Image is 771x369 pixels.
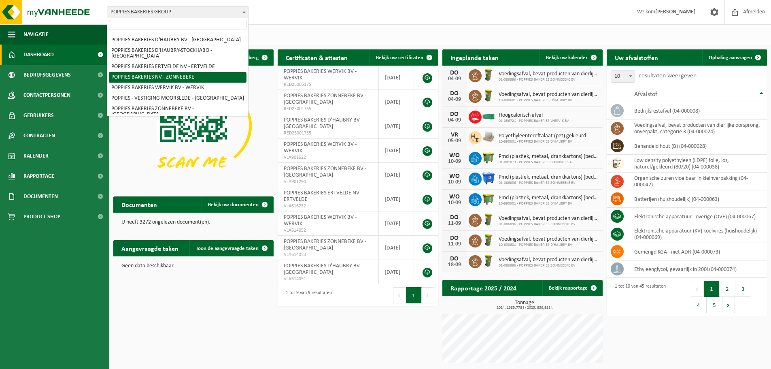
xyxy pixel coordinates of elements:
a: Ophaling aanvragen [702,49,766,66]
div: 11-09 [446,241,463,247]
span: POPPIES BAKERIES WERVIK BV - WERVIK [284,214,357,227]
img: WB-1100-HPE-GN-50 [482,151,495,164]
button: Previous [393,287,406,303]
span: 01-086896 - POPPIES BAKERIES ZONNEBEKE BV [499,222,599,227]
span: Polyethyleentereftalaat (pet) gekleurd [499,133,586,139]
button: 5 [707,297,722,313]
span: POPPIES BAKERIES D'HAUBRY BV - [GEOGRAPHIC_DATA] [284,263,363,275]
span: 10-890601 - POPPIES BAKERIES D'HAUBRY BV [499,139,586,144]
span: Pmd (plastiek, metaal, drankkartons) (bedrijven) [499,154,599,160]
div: 18-09 [446,262,463,268]
td: [DATE] [379,163,414,187]
span: POPPIES BAKERIES ERTVELDE NV - ERTVELDE [284,190,362,203]
button: Next [722,297,735,313]
strong: [PERSON_NAME] [655,9,696,15]
span: 01-056721 - POPPIES BAKERIES WERVIK BV [499,119,569,124]
a: Bekijk rapportage [542,280,602,296]
span: 10 [611,70,635,83]
span: 2024: 1385,778 t - 2025: 836,921 t [446,306,603,310]
td: [DATE] [379,187,414,211]
span: Voedingsafval, bevat producten van dierlijke oorsprong, onverpakt, categorie 3 [499,236,599,243]
div: DO [446,111,463,117]
div: VR [446,132,463,138]
h3: Tonnage [446,300,603,310]
div: 04-09 [446,117,463,123]
div: 04-09 [446,76,463,82]
a: Bekijk uw kalender [539,49,602,66]
li: POPPIES BAKERIES D'HAUBRY BV - [GEOGRAPHIC_DATA] [109,35,246,45]
img: LP-PA-00000-WDN-11 [482,130,495,144]
span: POPPIES BAKERIES ZONNEBEKE BV - [GEOGRAPHIC_DATA] [284,239,366,251]
span: 01-086896 - POPPIES BAKERIES ZONNEBEKE BV [499,77,599,82]
li: POPPIES BAKERIES D'HAUBRY-STOCKHABO - [GEOGRAPHIC_DATA] [109,45,246,62]
span: Contactpersonen [23,85,70,105]
li: POPPIES - VESTIGING MOORSLEDE - [GEOGRAPHIC_DATA] [109,93,246,104]
span: 01-086896 - POPPIES BAKERIES ZONNEBEKE BV [499,181,599,186]
button: 3 [735,281,751,297]
a: Bekijk uw documenten [202,196,273,213]
div: 1 tot 10 van 45 resultaten [611,280,666,314]
span: RED25001765 [284,106,372,112]
span: Contracten [23,126,55,146]
span: Bekijk uw kalender [546,55,588,60]
td: gemengd KGA - niet ADR (04-000073) [628,243,767,260]
td: [DATE] [379,211,414,236]
td: [DATE] [379,260,414,284]
h2: Rapportage 2025 / 2024 [442,280,525,296]
span: VLA614052 [284,227,372,234]
button: Previous [691,281,704,297]
span: Voedingsafval, bevat producten van dierlijke oorsprong, onverpakt, categorie 3 [499,215,599,222]
span: VLA616232 [284,203,372,209]
span: VLA901622 [284,154,372,161]
td: behandeld hout (B) (04-000028) [628,137,767,155]
span: Voedingsafval, bevat producten van dierlijke oorsprong, onverpakt, categorie 3 [499,257,599,263]
span: 10-890601 - POPPIES BAKERIES D'HAUBRY BV [499,98,599,103]
span: Verberg [241,55,259,60]
td: low density polyethyleen (LDPE) folie, los, naturel/gekleurd (80/20) (04-000038) [628,155,767,173]
td: [DATE] [379,90,414,114]
span: POPPIES BAKERIES GROUP [107,6,248,18]
span: Bedrijfsgegevens [23,65,71,85]
span: VLA614053 [284,252,372,258]
span: VLA901290 [284,179,372,185]
div: 10-09 [446,200,463,206]
div: DO [446,214,463,221]
h2: Uw afvalstoffen [607,49,666,65]
img: WB-0060-HPE-GN-50 [482,213,495,226]
div: WO [446,152,463,159]
li: POPPIES BAKERIES ZONNEBEKE BV - [GEOGRAPHIC_DATA] [109,104,246,120]
a: Toon de aangevraagde taken [189,240,273,256]
td: elektronische apparatuur (KV) koelvries (huishoudelijk) (04-000069) [628,225,767,243]
span: Navigatie [23,24,49,45]
td: [DATE] [379,114,414,139]
h2: Aangevraagde taken [113,240,187,256]
button: 1 [704,281,720,297]
span: Gebruikers [23,105,54,126]
span: POPPIES BAKERIES ZONNEBEKE BV - [GEOGRAPHIC_DATA] [284,166,366,178]
button: Verberg [234,49,273,66]
h2: Certificaten & attesten [278,49,356,65]
div: 11-09 [446,221,463,226]
span: POPPIES BAKERIES WERVIK BV - WERVIK [284,68,357,81]
div: DO [446,90,463,97]
td: [DATE] [379,66,414,90]
span: Toon de aangevraagde taken [196,246,259,251]
td: [DATE] [379,139,414,163]
td: [DATE] [379,236,414,260]
span: Pmd (plastiek, metaal, drankkartons) (bedrijven) [499,195,599,201]
span: Hoogcalorisch afval [499,112,569,119]
button: Next [422,287,434,303]
li: POPPIES BAKERIES NV - ZONNEBEKE [109,72,246,83]
span: Product Shop [23,207,60,227]
span: RED25001755 [284,130,372,137]
img: WB-1100-HPE-BE-01 [482,171,495,185]
span: Bekijk uw documenten [208,202,259,207]
img: WB-0060-HPE-GN-50 [482,233,495,247]
h2: Documenten [113,196,165,212]
span: POPPIES BAKERIES WERVIK BV - WERVIK [284,141,357,154]
img: WB-0060-HPE-GN-50 [482,68,495,82]
div: WO [446,194,463,200]
span: 01-086896 - POPPIES BAKERIES ZONNEBEKE BV [499,263,599,268]
span: Voedingsafval, bevat producten van dierlijke oorsprong, onverpakt, categorie 3 [499,92,599,98]
li: POPPIES BAKERIES ERTVELDE NV - ERTVELDE [109,62,246,72]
